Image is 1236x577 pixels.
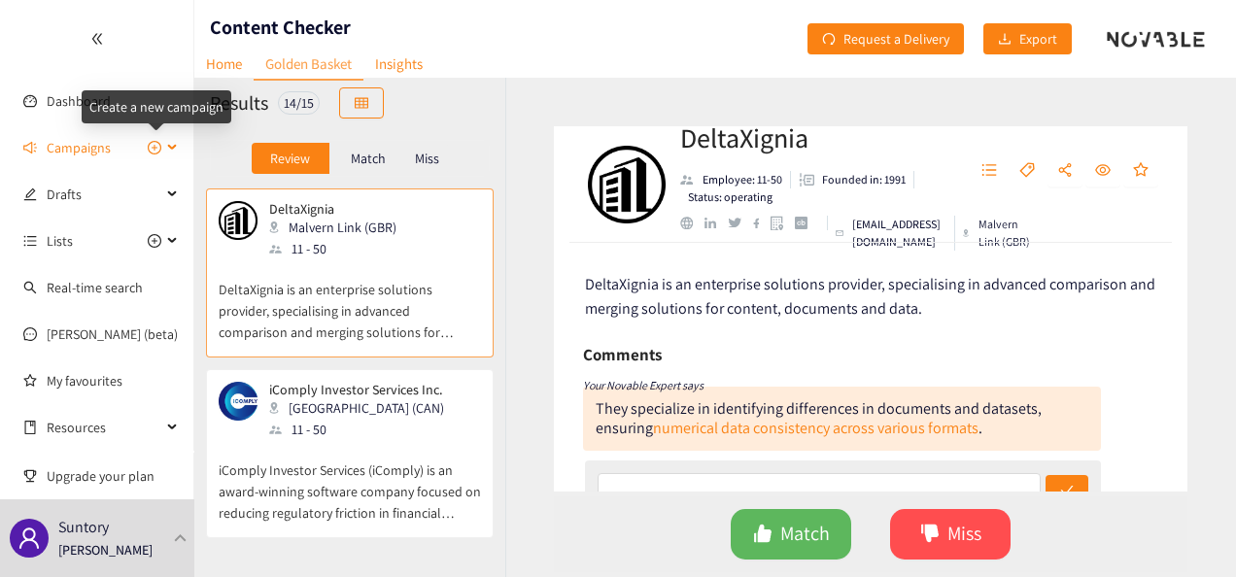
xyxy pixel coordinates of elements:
[947,519,981,549] span: Miss
[807,23,964,54] button: redoRequest a Delivery
[58,539,153,560] p: [PERSON_NAME]
[728,218,752,227] a: twitter
[58,515,109,539] p: Suntory
[47,361,179,400] a: My favourites
[1095,162,1111,180] span: eye
[219,382,257,421] img: Snapshot of the company's website
[1123,155,1158,187] button: star
[269,217,408,238] div: Malvern Link (GBR)
[703,171,782,188] p: Employee: 11-50
[1047,155,1082,187] button: share-alt
[680,171,791,188] li: Employees
[1060,484,1074,499] span: check
[1085,155,1120,187] button: eye
[269,382,444,397] p: iComply Investor Services Inc.
[47,457,179,495] span: Upgrade your plan
[269,201,396,217] p: DeltaXignia
[47,325,178,343] a: [PERSON_NAME] (beta)
[852,216,946,251] p: [EMAIL_ADDRESS][DOMAIN_NAME]
[791,171,914,188] li: Founded in year
[23,234,37,248] span: unordered-list
[47,408,161,447] span: Resources
[1139,484,1236,577] div: Chat Widget
[17,526,41,550] span: user
[23,421,37,434] span: book
[219,259,481,343] p: DeltaXignia is an enterprise solutions provider, specialising in advanced comparison and merging ...
[47,175,161,214] span: Drafts
[680,188,772,206] li: Status
[780,519,830,549] span: Match
[82,90,231,123] div: Create a new campaign
[1019,162,1035,180] span: tag
[23,187,37,201] span: edit
[704,218,728,229] a: linkedin
[1133,162,1149,180] span: star
[210,89,268,117] h2: Results
[753,524,772,546] span: like
[583,340,662,369] h6: Comments
[270,151,310,166] p: Review
[194,49,254,79] a: Home
[254,49,363,81] a: Golden Basket
[771,216,795,230] a: google maps
[596,398,1042,438] div: They specialize in identifying differences in documents and datasets, ensuring .
[351,151,386,166] p: Match
[920,524,940,546] span: dislike
[269,397,456,419] div: [GEOGRAPHIC_DATA] (CAN)
[588,146,666,223] img: Company Logo
[998,32,1012,48] span: download
[583,378,704,392] i: Your Novable Expert says
[680,217,704,229] a: website
[148,141,161,154] span: plus-circle
[47,128,111,167] span: Campaigns
[219,440,481,524] p: iComply Investor Services (iComply) is an award-winning software company focused on reducing regu...
[339,87,384,119] button: table
[890,509,1011,560] button: dislikeMiss
[983,23,1072,54] button: downloadExport
[148,234,161,248] span: plus-circle
[278,91,320,115] div: 14 / 15
[753,218,772,228] a: facebook
[688,188,772,206] p: Status: operating
[843,28,949,50] span: Request a Delivery
[1010,155,1045,187] button: tag
[47,279,143,296] a: Real-time search
[23,469,37,483] span: trophy
[795,217,819,229] a: crunchbase
[963,216,1041,251] div: Malvern Link (GBR)
[822,171,906,188] p: Founded in: 1991
[981,162,997,180] span: unordered-list
[1019,28,1057,50] span: Export
[90,32,104,46] span: double-left
[269,238,408,259] div: 11 - 50
[653,418,978,438] a: numerical data consistency across various formats
[972,155,1007,187] button: unordered-list
[822,32,836,48] span: redo
[47,221,73,260] span: Lists
[269,419,456,440] div: 11 - 50
[219,201,257,240] img: Snapshot of the company's website
[210,14,351,41] h1: Content Checker
[363,49,434,79] a: Insights
[415,151,439,166] p: Miss
[1057,162,1073,180] span: share-alt
[355,96,368,112] span: table
[585,274,1155,319] span: DeltaXignia is an enterprise solutions provider, specialising in advanced comparison and merging ...
[680,119,948,157] h2: DeltaXignia
[731,509,851,560] button: likeMatch
[1046,475,1088,506] button: check
[23,141,37,154] span: sound
[47,92,111,110] a: Dashboard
